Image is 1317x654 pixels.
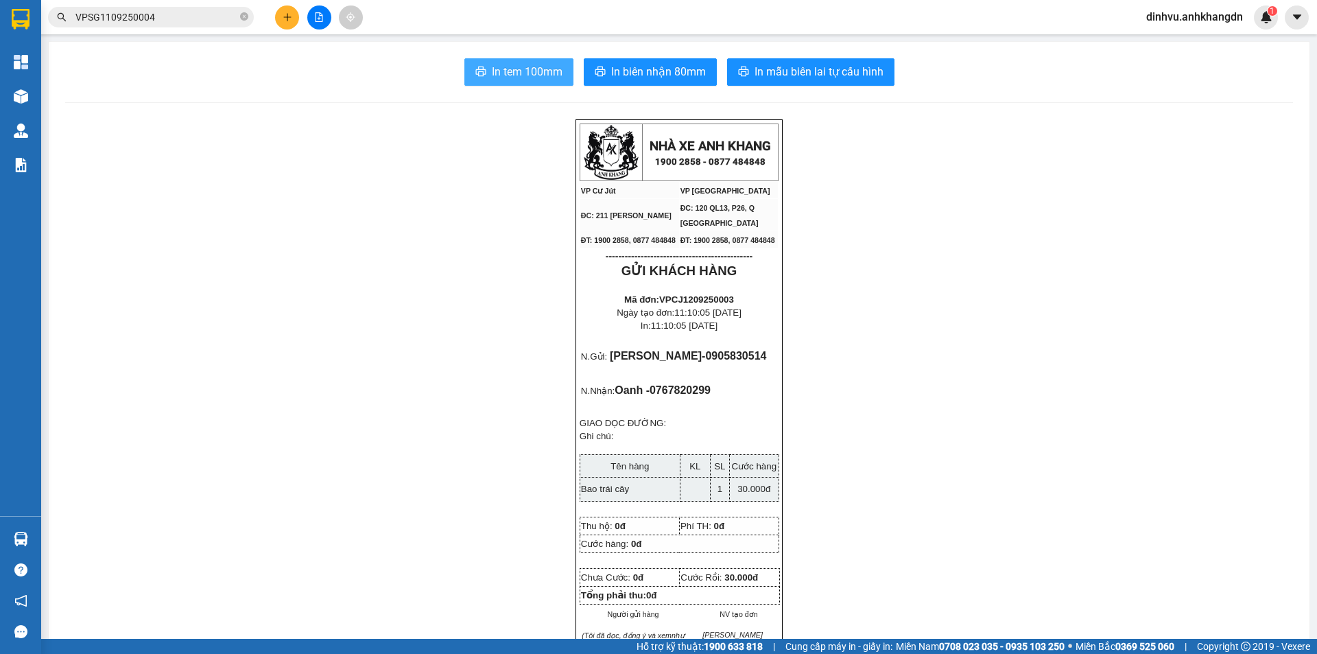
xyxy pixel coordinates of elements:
[1260,11,1272,23] img: icon-new-feature
[75,10,237,25] input: Tìm tên, số ĐT hoặc mã đơn
[641,320,717,331] span: In:
[1291,11,1303,23] span: caret-down
[14,124,28,138] img: warehouse-icon
[240,12,248,21] span: close-circle
[755,63,883,80] span: In mẫu biên lai tự cấu hình
[580,418,666,428] span: GIAO DỌC ĐƯỜNG:
[492,63,562,80] span: In tem 100mm
[727,58,894,86] button: printerIn mẫu biên lai tự cấu hình
[1241,642,1250,651] span: copyright
[659,294,734,305] span: VPCJ1209250003
[714,521,725,531] span: 0đ
[57,12,67,22] span: search
[14,594,27,607] span: notification
[464,58,573,86] button: printerIn tem 100mm
[714,461,725,471] span: SL
[731,461,776,471] span: Cước hàng
[608,610,659,618] span: Người gửi hàng
[702,350,766,362] span: -
[610,350,702,362] span: [PERSON_NAME]
[1115,641,1174,652] strong: 0369 525 060
[7,76,16,86] span: environment
[717,484,722,494] span: 1
[615,384,711,396] span: Oanh -
[581,211,672,220] span: ĐC: 211 [PERSON_NAME]
[707,610,757,618] span: NV tạo đơn
[606,250,752,261] span: ----------------------------------------------
[12,9,29,30] img: logo-vxr
[650,139,771,154] strong: NHÀ XE ANH KHANG
[582,631,672,640] em: (Tôi đã đọc, đồng ý và xem
[581,187,616,195] span: VP Cư Jút
[773,639,775,654] span: |
[651,320,718,331] span: 11:10:05 [DATE]
[1285,5,1309,30] button: caret-down
[14,532,28,546] img: warehouse-icon
[283,12,292,22] span: plus
[621,264,737,278] strong: GỬI KHÁCH HÀNG
[689,461,700,471] span: KL
[680,187,770,195] span: VP [GEOGRAPHIC_DATA]
[611,63,706,80] span: In biên nhận 80mm
[737,484,770,494] span: 30.000đ
[314,12,324,22] span: file-add
[14,89,28,104] img: warehouse-icon
[7,58,95,73] li: VP VP Cư Jút
[702,631,763,639] span: [PERSON_NAME]
[633,572,644,583] span: 0đ
[680,521,711,531] span: Phí TH:
[475,66,486,79] span: printer
[1068,644,1072,649] span: ⚪️
[240,11,248,24] span: close-circle
[275,5,299,30] button: plus
[704,641,763,652] strong: 1900 633 818
[724,572,758,583] span: 30.000đ
[339,5,363,30] button: aim
[581,572,643,583] span: Chưa Cước:
[680,236,775,244] span: ĐT: 1900 2858, 0877 484848
[580,431,614,441] span: Ghi chú:
[581,484,629,494] span: Bao trái cây
[650,384,711,396] span: 0767820299
[1185,639,1187,654] span: |
[1268,6,1277,16] sup: 1
[615,521,626,531] span: 0đ
[680,572,758,583] span: Cước Rồi:
[705,350,766,362] span: 0905830514
[95,58,182,104] li: VP VP [GEOGRAPHIC_DATA]
[7,7,55,55] img: logo.jpg
[14,158,28,172] img: solution-icon
[1270,6,1274,16] span: 1
[584,125,639,180] img: logo
[624,294,734,305] strong: Mã đơn:
[14,55,28,69] img: dashboard-icon
[307,5,331,30] button: file-add
[785,639,892,654] span: Cung cấp máy in - giấy in:
[7,7,199,33] li: [PERSON_NAME]
[1076,639,1174,654] span: Miền Bắc
[674,307,741,318] span: 11:10:05 [DATE]
[581,351,607,362] span: N.Gửi:
[581,539,628,549] span: Cước hàng:
[631,539,642,549] span: 0đ
[637,639,763,654] span: Hỗ trợ kỹ thuật:
[610,461,649,471] span: Tên hàng
[617,307,741,318] span: Ngày tạo đơn:
[680,204,759,227] span: ĐC: 120 QL13, P26, Q [GEOGRAPHIC_DATA]
[589,631,685,651] em: như đã ký, nội dung biên nhận)
[581,386,615,396] span: N.Nhận:
[581,521,613,531] span: Thu hộ:
[346,12,355,22] span: aim
[1135,8,1254,25] span: dinhvu.anhkhangdn
[581,236,676,244] span: ĐT: 1900 2858, 0877 484848
[896,639,1065,654] span: Miền Nam
[655,156,766,167] strong: 1900 2858 - 0877 484848
[14,625,27,638] span: message
[584,58,717,86] button: printerIn biên nhận 80mm
[595,66,606,79] span: printer
[581,590,657,600] strong: Tổng phải thu:
[646,590,657,600] span: 0đ
[939,641,1065,652] strong: 0708 023 035 - 0935 103 250
[14,563,27,576] span: question-circle
[738,66,749,79] span: printer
